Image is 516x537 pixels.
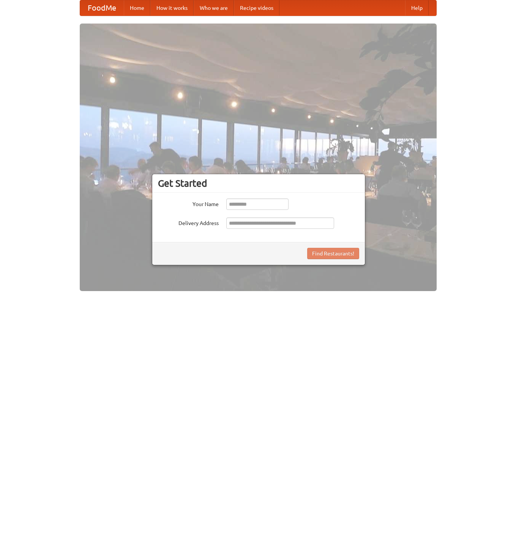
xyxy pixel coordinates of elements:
[124,0,150,16] a: Home
[80,0,124,16] a: FoodMe
[234,0,279,16] a: Recipe videos
[405,0,429,16] a: Help
[158,178,359,189] h3: Get Started
[194,0,234,16] a: Who we are
[150,0,194,16] a: How it works
[307,248,359,259] button: Find Restaurants!
[158,198,219,208] label: Your Name
[158,217,219,227] label: Delivery Address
